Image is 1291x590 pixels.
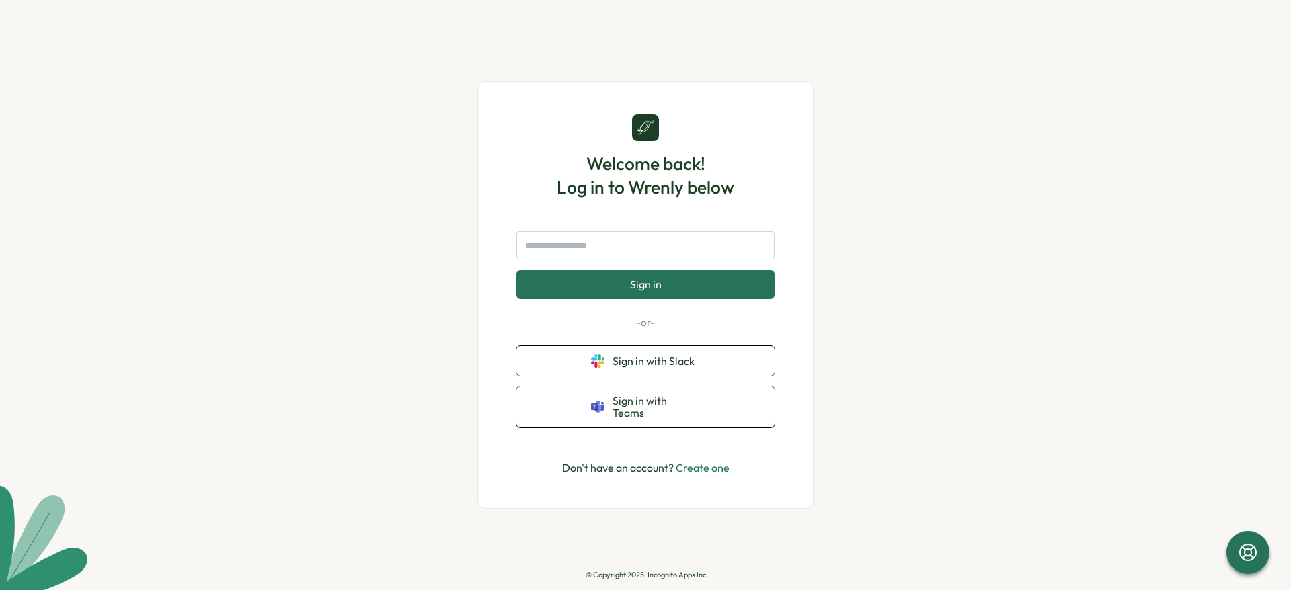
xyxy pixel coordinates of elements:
[557,152,734,199] h1: Welcome back! Log in to Wrenly below
[562,460,730,476] p: Don't have an account?
[516,386,775,427] button: Sign in with Teams
[676,461,730,474] a: Create one
[613,355,700,367] span: Sign in with Slack
[630,278,662,290] span: Sign in
[516,270,775,298] button: Sign in
[516,315,775,330] p: -or-
[586,571,706,579] p: © Copyright 2025, Incognito Apps Inc
[613,394,700,419] span: Sign in with Teams
[516,346,775,376] button: Sign in with Slack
